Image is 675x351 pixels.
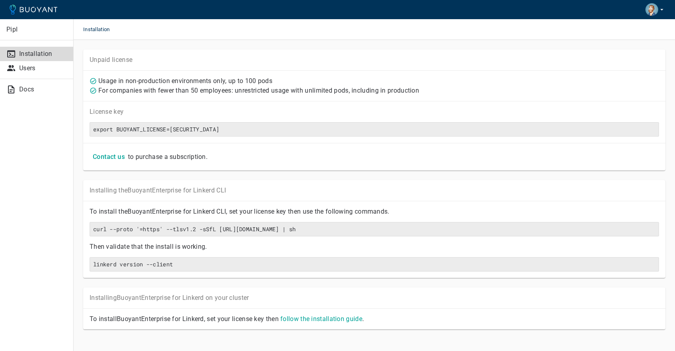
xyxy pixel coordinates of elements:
[19,64,67,72] p: Users
[90,294,659,302] p: Installing Buoyant Enterprise for Linkerd on your cluster
[93,226,655,233] h6: curl --proto '=https' --tlsv1.2 -sSfL [URL][DOMAIN_NAME] | sh
[90,186,659,194] p: Installing the Buoyant Enterprise for Linkerd CLI
[19,50,67,58] p: Installation
[19,85,67,93] p: Docs
[93,261,655,268] h6: linkerd version --client
[128,153,208,161] p: to purchase a subscription.
[280,315,362,323] a: follow the installation guide
[645,3,658,16] img: Ilya Pocherk
[93,153,125,161] h4: Contact us
[98,87,419,95] p: For companies with fewer than 50 employees: unrestricted usage with unlimited pods, including in ...
[90,315,659,323] p: To install Buoyant Enterprise for Linkerd, set your license key then .
[90,150,128,164] button: Contact us
[90,108,659,116] p: License key
[90,243,659,251] p: Then validate that the install is working.
[83,19,120,40] span: Installation
[90,208,659,216] p: To install the Buoyant Enterprise for Linkerd CLI, set your license key then use the following co...
[98,77,272,85] p: Usage in non-production environments only, up to 100 pods
[6,26,67,34] p: Pipl
[90,56,659,64] p: Unpaid license
[93,126,655,133] h6: export BUOYANT_LICENSE=[SECURITY_DATA]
